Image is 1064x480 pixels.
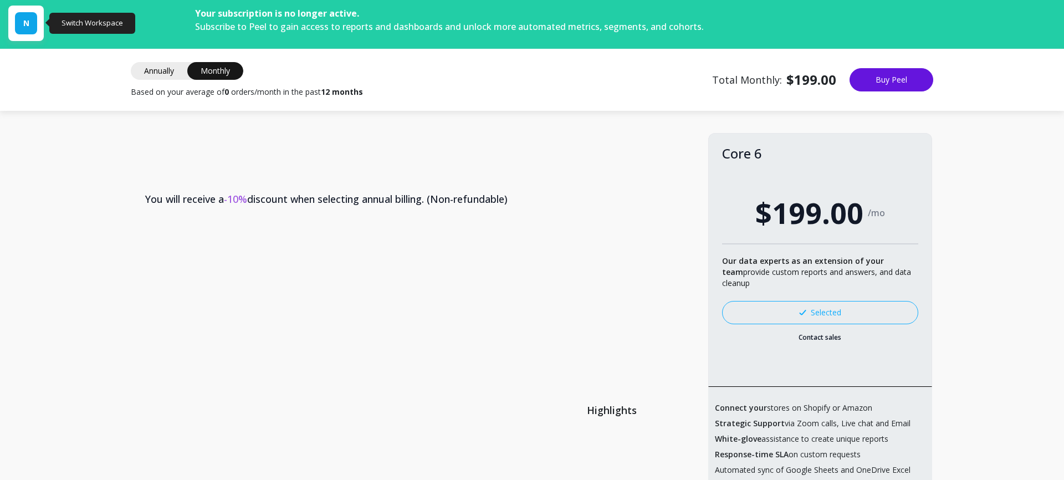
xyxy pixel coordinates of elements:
button: Buy Peel [850,68,933,91]
b: Response-time SLA [715,449,789,459]
span: provide custom reports and answers, and data cleanup [722,256,911,288]
div: Selected [799,307,841,318]
span: -10% [224,192,247,206]
span: on custom requests [715,449,861,460]
b: $199.00 [786,71,836,89]
a: Contact sales [722,333,918,342]
span: via Zoom calls, Live chat and Email [715,418,910,429]
span: Your subscription is no longer active. [195,7,359,19]
span: $199.00 [755,191,863,234]
span: stores on Shopify or Amazon [715,402,872,413]
span: Based on your average of orders/month in the past [131,86,363,98]
b: White-glove [715,433,761,444]
th: You will receive a discount when selecting annual billing. (Non-refundable) [132,173,708,224]
div: Core 6 [722,147,918,160]
span: /mo [868,207,885,218]
span: assistance to create unique reports [715,433,888,445]
img: svg+xml;base64,PHN2ZyB3aWR0aD0iMTMiIGhlaWdodD0iMTAiIHZpZXdCb3g9IjAgMCAxMyAxMCIgZmlsbD0ibm9uZSIgeG... [799,310,806,315]
b: 0 [224,86,229,97]
span: Automated sync of Google Sheets and OneDrive Excel [715,464,910,476]
span: N [23,18,29,29]
b: Strategic Support [715,418,785,428]
span: Subscribe to Peel to gain access to reports and dashboards and unlock more automated metrics, seg... [195,21,704,33]
b: Our data experts as an extension of your team [722,256,884,277]
b: Connect your [715,402,767,413]
span: Annually [131,62,187,80]
span: Total Monthly: [712,71,836,89]
b: 12 months [321,86,363,97]
span: Monthly [187,62,243,80]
